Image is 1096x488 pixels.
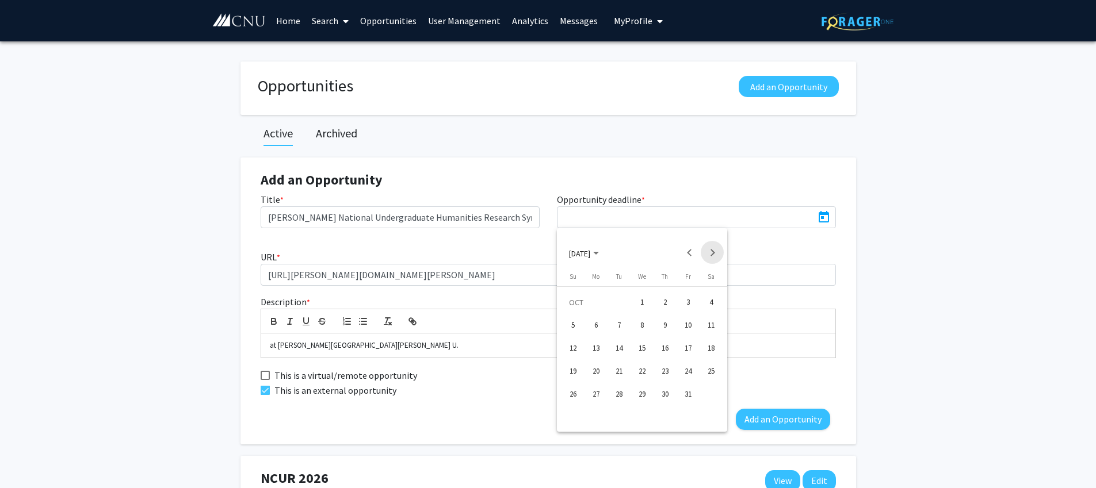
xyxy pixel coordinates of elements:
button: October 13, 2025 [585,337,608,360]
span: Tu [616,272,622,280]
button: October 4, 2025 [700,291,723,314]
div: 15 [632,338,652,359]
button: October 15, 2025 [631,337,654,360]
div: 5 [563,315,583,336]
div: 31 [678,384,698,405]
div: 29 [632,384,652,405]
div: 27 [586,384,606,405]
button: October 27, 2025 [585,383,608,406]
div: 1 [632,292,652,313]
div: 2 [655,292,675,313]
button: October 22, 2025 [631,360,654,383]
button: October 1, 2025 [631,291,654,314]
button: October 11, 2025 [700,314,723,337]
button: October 18, 2025 [700,337,723,360]
button: October 7, 2025 [608,314,631,337]
div: 10 [678,315,698,336]
button: October 9, 2025 [654,314,677,337]
div: 12 [563,338,583,359]
div: 17 [678,338,698,359]
span: We [638,272,646,280]
button: October 8, 2025 [631,314,654,337]
div: 26 [563,384,583,405]
button: October 30, 2025 [654,383,677,406]
button: October 5, 2025 [562,314,585,337]
button: October 31, 2025 [677,383,700,406]
button: October 25, 2025 [700,360,723,383]
div: 22 [632,361,652,382]
button: Previous month [678,241,701,264]
div: 7 [609,315,629,336]
span: Fr [685,272,691,280]
iframe: Chat [9,436,49,479]
span: [DATE] [569,248,590,258]
div: 13 [586,338,606,359]
button: October 16, 2025 [654,337,677,360]
div: 9 [655,315,675,336]
button: October 6, 2025 [585,314,608,337]
button: October 28, 2025 [608,383,631,406]
button: Choose month and year [560,241,608,264]
div: 14 [609,338,629,359]
div: 25 [701,361,721,382]
div: 21 [609,361,629,382]
div: 4 [701,292,721,313]
div: 8 [632,315,652,336]
button: October 3, 2025 [677,291,700,314]
div: 3 [678,292,698,313]
div: 23 [655,361,675,382]
div: 20 [586,361,606,382]
button: October 14, 2025 [608,337,631,360]
button: October 29, 2025 [631,383,654,406]
button: October 17, 2025 [677,337,700,360]
button: October 26, 2025 [562,383,585,406]
button: October 20, 2025 [585,360,608,383]
button: October 19, 2025 [562,360,585,383]
button: October 10, 2025 [677,314,700,337]
button: October 24, 2025 [677,360,700,383]
span: Sa [708,272,715,280]
div: 18 [701,338,721,359]
div: 6 [586,315,606,336]
div: 19 [563,361,583,382]
div: 11 [701,315,721,336]
div: 30 [655,384,675,405]
div: 28 [609,384,629,405]
span: Th [662,272,668,280]
button: October 23, 2025 [654,360,677,383]
button: October 2, 2025 [654,291,677,314]
button: October 12, 2025 [562,337,585,360]
span: Su [570,272,576,280]
div: 16 [655,338,675,359]
button: Next month [701,241,724,264]
div: 24 [678,361,698,382]
span: Mo [592,272,599,280]
td: OCT [562,291,631,314]
button: October 21, 2025 [608,360,631,383]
